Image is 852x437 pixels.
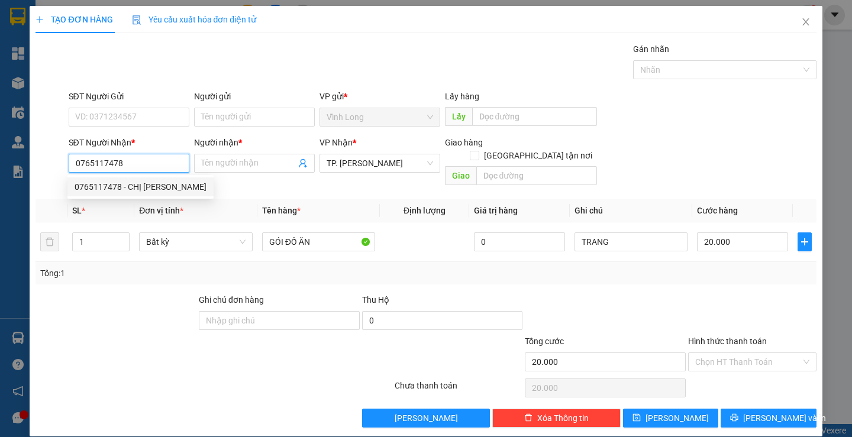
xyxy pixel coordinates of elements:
[743,412,826,425] span: [PERSON_NAME] và In
[798,237,811,247] span: plus
[69,136,189,149] div: SĐT Người Nhận
[262,232,375,251] input: VD: Bàn, Ghế
[35,15,112,24] span: TẠO ĐƠN HÀNG
[445,166,476,185] span: Giao
[262,206,301,215] span: Tên hàng
[646,412,709,425] span: [PERSON_NAME]
[319,90,440,103] div: VP gửi
[575,232,688,251] input: Ghi Chú
[199,295,264,305] label: Ghi chú đơn hàng
[327,154,433,172] span: TP. Hồ Chí Minh
[194,90,315,103] div: Người gửi
[67,177,214,196] div: 0765117478 - CHỊ THẢO
[537,412,589,425] span: Xóa Thông tin
[132,15,141,25] img: icon
[492,409,621,428] button: deleteXóa Thông tin
[40,267,330,280] div: Tổng: 1
[633,44,669,54] label: Gán nhãn
[445,92,479,101] span: Lấy hàng
[72,206,82,215] span: SL
[474,232,565,251] input: 0
[132,15,257,24] span: Yêu cầu xuất hóa đơn điện tử
[362,295,389,305] span: Thu Hộ
[801,17,811,27] span: close
[393,379,524,400] div: Chưa thanh toán
[395,412,458,425] span: [PERSON_NAME]
[697,206,738,215] span: Cước hàng
[474,206,518,215] span: Giá trị hàng
[146,233,245,251] span: Bất kỳ
[445,107,472,126] span: Lấy
[730,413,738,423] span: printer
[319,138,353,147] span: VP Nhận
[479,149,597,162] span: [GEOGRAPHIC_DATA] tận nơi
[688,336,767,346] label: Hình thức thanh toán
[327,108,433,126] span: Vĩnh Long
[40,232,59,251] button: delete
[632,413,641,423] span: save
[524,413,532,423] span: delete
[75,180,206,193] div: 0765117478 - CHỊ [PERSON_NAME]
[570,199,692,222] th: Ghi chú
[199,311,360,330] input: Ghi chú đơn hàng
[476,166,597,185] input: Dọc đường
[445,138,483,147] span: Giao hàng
[362,409,490,428] button: [PERSON_NAME]
[525,336,564,346] span: Tổng cước
[789,6,822,39] button: Close
[404,206,446,215] span: Định lượng
[721,409,816,428] button: printer[PERSON_NAME] và In
[798,232,812,251] button: plus
[35,15,44,24] span: plus
[139,206,183,215] span: Đơn vị tính
[298,158,308,168] span: user-add
[623,409,718,428] button: save[PERSON_NAME]
[194,136,315,149] div: Người nhận
[69,90,189,103] div: SĐT Người Gửi
[472,107,597,126] input: Dọc đường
